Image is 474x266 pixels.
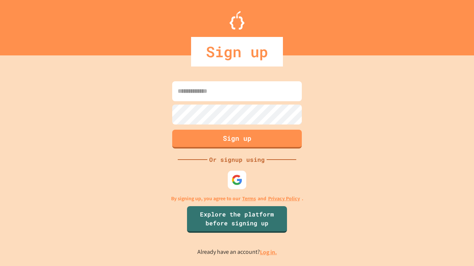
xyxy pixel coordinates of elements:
[268,195,300,202] a: Privacy Policy
[260,248,277,256] a: Log in.
[187,206,287,233] a: Explore the platform before signing up
[172,130,302,149] button: Sign up
[197,248,277,257] p: Already have an account?
[207,155,267,164] div: Or signup using
[231,174,243,185] img: google-icon.svg
[230,11,244,30] img: Logo.svg
[171,195,303,202] p: By signing up, you agree to our and .
[191,37,283,66] div: Sign up
[242,195,256,202] a: Terms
